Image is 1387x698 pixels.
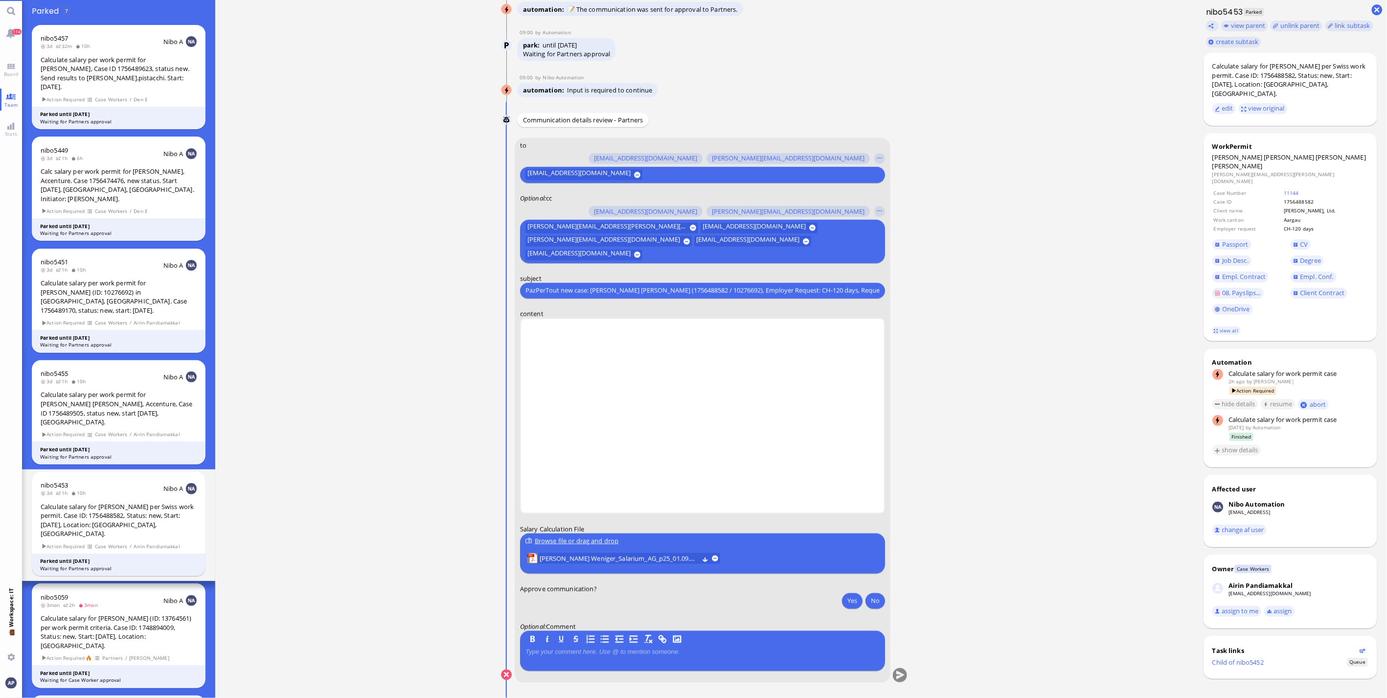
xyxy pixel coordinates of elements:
[517,113,648,127] div: Communication details review - Partners
[40,230,197,237] div: Waiting for Partners approval
[594,155,697,163] span: [EMAIL_ADDRESS][DOMAIN_NAME]
[41,34,68,43] a: nibo5457
[5,677,16,688] img: You
[1291,256,1324,266] a: Degree
[1213,189,1282,197] td: Case Number
[556,634,567,645] button: U
[527,222,686,233] span: [PERSON_NAME][EMAIL_ADDRESS][PERSON_NAME][DOMAIN_NAME]
[501,4,512,15] img: Nibo Automation
[163,372,183,381] span: Nibo A
[41,489,56,496] span: 3d
[702,555,708,561] button: Download Rackow Weniger_Salarium_AG_p25_01.09.2025.pdf
[525,222,698,233] button: [PERSON_NAME][EMAIL_ADDRESS][PERSON_NAME][DOMAIN_NAME]
[41,266,56,273] span: 3d
[129,95,132,104] span: /
[56,489,71,496] span: 1h
[706,153,870,164] button: [PERSON_NAME][EMAIL_ADDRESS][DOMAIN_NAME]
[41,55,197,92] div: Calculate salary per work permit for [PERSON_NAME], Case ID 1756489623, status new. Send results ...
[94,430,128,439] span: Case Workers
[41,279,197,315] div: Calculate salary per work permit for [PERSON_NAME] (ID: 10276692) in [GEOGRAPHIC_DATA], [GEOGRAPH...
[1222,240,1249,249] span: Passport
[94,319,128,327] span: Case Workers
[186,595,197,606] img: NA
[40,334,197,342] div: Parked until [DATE]
[570,634,581,645] button: S
[1335,21,1371,30] span: link subtask
[1212,564,1234,573] div: Owner
[520,194,545,203] span: Optional
[543,74,584,81] span: automation@nibo.ai
[32,5,62,17] span: Parked
[1204,6,1243,18] h1: nibo5453
[1228,581,1293,590] div: Airin Pandiamakkal
[125,654,128,662] span: /
[1284,189,1299,196] a: 11144
[41,602,63,608] span: 3mon
[40,446,197,453] div: Parked until [DATE]
[589,153,703,164] button: [EMAIL_ADDRESS][DOMAIN_NAME]
[520,194,546,203] em: :
[1298,399,1329,410] button: abort
[134,319,181,327] span: Airin Pandiamakkal
[163,37,183,46] span: Nibo A
[1254,378,1294,385] span: jakob.wendel@bluelakelegal.com
[542,634,552,645] button: I
[1222,272,1266,281] span: Empl. Contract
[1300,272,1334,281] span: Empl. Conf.
[40,111,197,118] div: Parked until [DATE]
[1300,256,1321,265] span: Degree
[1325,21,1373,31] task-group-action-menu: link subtask
[94,542,128,551] span: Case Workers
[1247,378,1252,385] span: by
[40,118,197,125] div: Waiting for Partners approval
[695,236,812,247] button: [EMAIL_ADDRESS][DOMAIN_NAME]
[546,622,576,631] span: Comment
[1253,424,1281,431] span: automation@bluelakelegal.com
[703,222,806,233] span: [EMAIL_ADDRESS][DOMAIN_NAME]
[41,614,197,650] div: Calculate salary for [PERSON_NAME] (ID: 13764561) per work permit criteria. Case ID: 1748894009, ...
[129,207,132,215] span: /
[134,430,181,439] span: Airin Pandiamakkal
[1283,207,1367,214] td: [PERSON_NAME], Ltd.
[712,208,864,215] span: [PERSON_NAME][EMAIL_ADDRESS][DOMAIN_NAME]
[40,676,197,684] div: Waiting for Case Worker approval
[40,670,197,677] div: Parked until [DATE]
[1212,239,1251,250] a: Passport
[1261,399,1296,410] button: resume
[1222,288,1261,297] span: 08. Payslips...
[520,274,542,282] span: subject
[1212,153,1315,162] span: [PERSON_NAME] [PERSON_NAME]
[1212,525,1267,535] button: change af user
[1222,256,1249,265] span: Job Desc.
[186,372,197,382] img: NA
[41,257,68,266] a: nibo5451
[1212,485,1256,493] div: Affected user
[527,553,538,564] img: Rackow Weniger_Salarium_AG_p25_01.09.2025.pdf
[1229,387,1277,395] span: Action Required
[1229,433,1254,441] span: Finished
[589,206,703,217] button: [EMAIL_ADDRESS][DOMAIN_NAME]
[41,430,85,439] span: Action Required
[1213,198,1282,206] td: Case ID
[134,207,148,215] span: Den E
[163,484,183,493] span: Nibo A
[1235,565,1272,573] span: Case Workers
[56,43,75,49] span: 32m
[2,130,20,137] span: Stats
[527,169,631,180] span: [EMAIL_ADDRESS][DOMAIN_NAME]
[163,261,183,270] span: Nibo A
[2,101,21,108] span: Team
[525,250,642,260] button: [EMAIL_ADDRESS][DOMAIN_NAME]
[186,260,197,271] img: NA
[40,558,197,565] div: Parked until [DATE]
[706,206,870,217] button: [PERSON_NAME][EMAIL_ADDRESS][DOMAIN_NAME]
[567,5,738,14] span: 📝 The communication was sent for approval to Partners.
[129,430,132,439] span: /
[41,378,56,385] span: 3d
[1213,207,1282,214] td: Client name
[78,602,101,608] span: 3mon
[594,208,697,215] span: [EMAIL_ADDRESS][DOMAIN_NAME]
[41,542,85,551] span: Action Required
